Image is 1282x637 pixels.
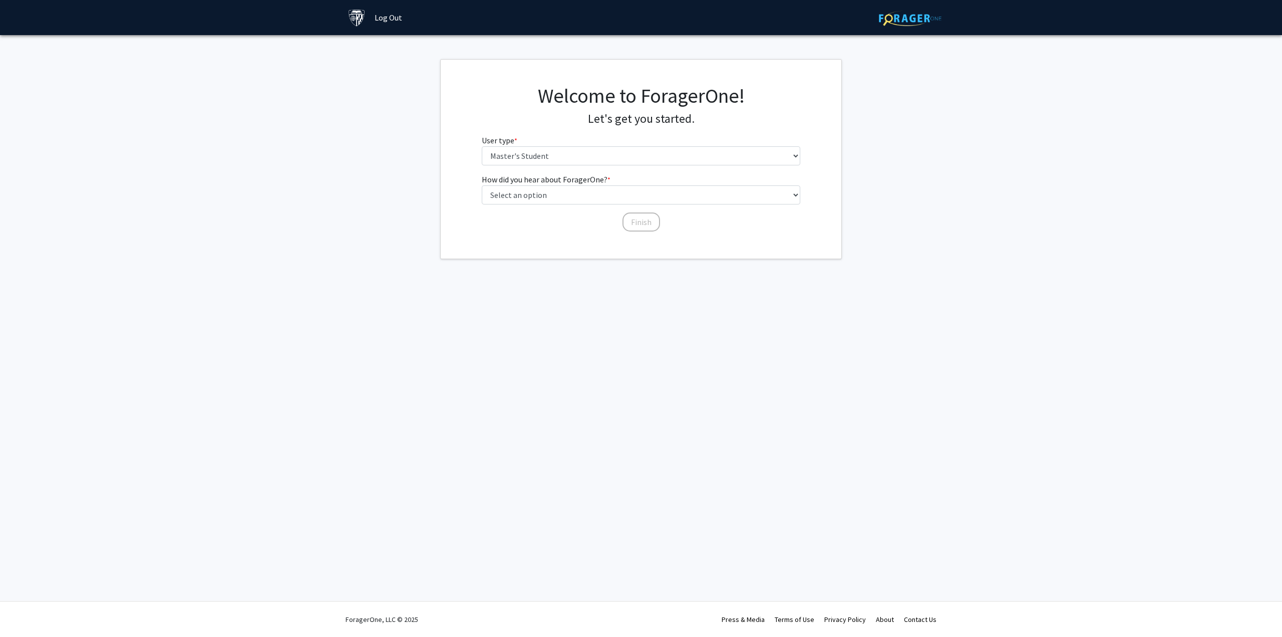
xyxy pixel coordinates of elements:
label: User type [482,134,517,146]
img: ForagerOne Logo [879,11,941,26]
label: How did you hear about ForagerOne? [482,173,610,185]
a: About [876,615,894,624]
h1: Welcome to ForagerOne! [482,84,801,108]
button: Finish [622,213,660,232]
h4: Let's get you started. [482,112,801,126]
div: ForagerOne, LLC © 2025 [346,602,418,637]
a: Terms of Use [775,615,814,624]
a: Press & Media [722,615,765,624]
a: Contact Us [904,615,936,624]
a: Privacy Policy [824,615,866,624]
iframe: Chat [8,592,43,629]
img: Johns Hopkins University Logo [348,9,366,27]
